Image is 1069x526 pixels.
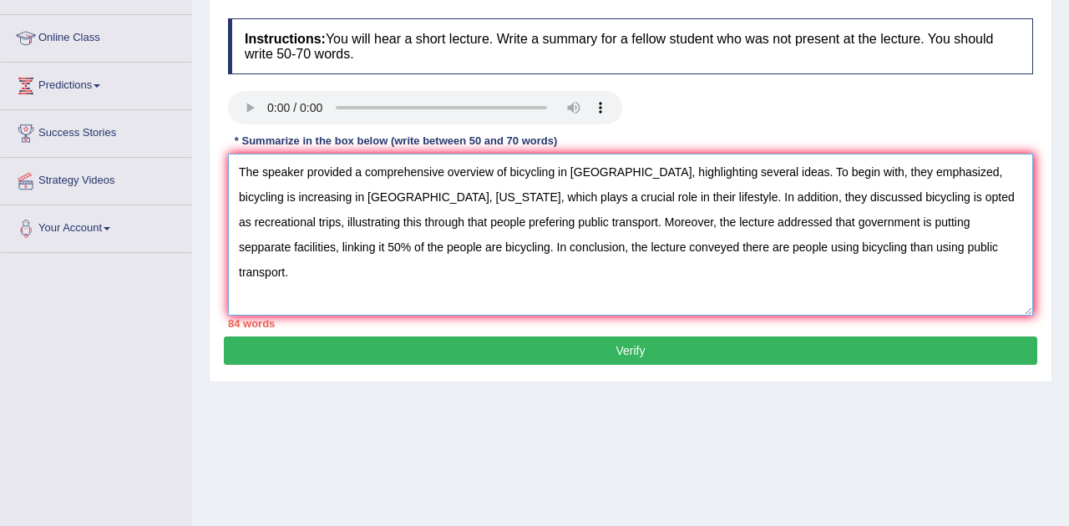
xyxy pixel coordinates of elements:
div: * Summarize in the box below (write between 50 and 70 words) [228,133,564,149]
a: Your Account [1,205,191,247]
b: Instructions: [245,32,326,46]
a: Online Class [1,15,191,57]
h4: You will hear a short lecture. Write a summary for a fellow student who was not present at the le... [228,18,1033,74]
a: Strategy Videos [1,158,191,200]
div: 84 words [228,316,1033,331]
a: Success Stories [1,110,191,152]
button: Verify [224,336,1037,365]
a: Predictions [1,63,191,104]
